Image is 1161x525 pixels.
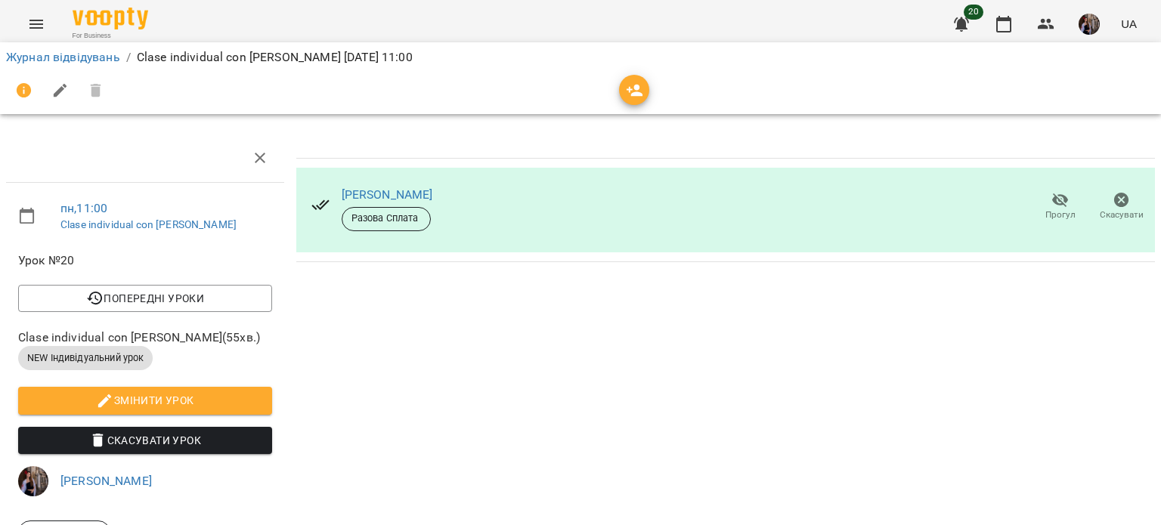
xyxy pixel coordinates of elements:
button: Menu [18,6,54,42]
button: Скасувати [1091,186,1152,228]
li: / [126,48,131,66]
button: UA [1115,10,1143,38]
button: Змінити урок [18,387,272,414]
nav: breadcrumb [6,48,1155,66]
button: Попередні уроки [18,285,272,312]
span: Clase individual con [PERSON_NAME] ( 55 хв. ) [18,329,272,347]
a: Clase individual con [PERSON_NAME] [60,218,237,230]
a: Журнал відвідувань [6,50,120,64]
span: Змінити урок [30,391,260,409]
img: 8d3efba7e3fbc8ec2cfbf83b777fd0d7.JPG [1079,14,1100,35]
span: Скасувати Урок [30,431,260,449]
span: Скасувати [1100,208,1144,221]
span: UA [1121,16,1137,32]
p: Clase individual con [PERSON_NAME] [DATE] 11:00 [137,48,413,66]
span: NEW Індивідуальний урок [18,351,153,365]
a: [PERSON_NAME] [342,187,433,202]
span: For Business [73,31,148,41]
span: Попередні уроки [30,289,260,307]
a: пн , 11:00 [60,201,107,215]
span: 20 [964,5,983,20]
a: [PERSON_NAME] [60,474,152,488]
span: Прогул [1045,208,1076,221]
img: 8d3efba7e3fbc8ec2cfbf83b777fd0d7.JPG [18,466,48,496]
span: Разова Сплата [342,212,430,225]
span: Урок №20 [18,252,272,270]
img: Voopty Logo [73,8,148,29]
button: Прогул [1029,186,1091,228]
button: Скасувати Урок [18,427,272,454]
